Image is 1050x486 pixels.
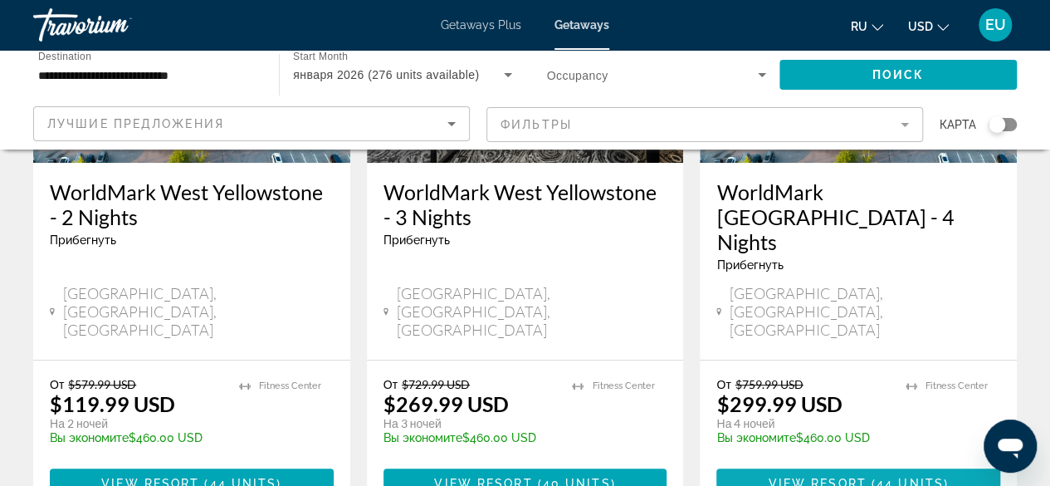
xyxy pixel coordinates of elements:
span: карта [940,113,976,136]
span: Вы экономите [716,431,795,444]
p: $460.00 USD [383,431,556,444]
iframe: Button to launch messaging window [984,420,1037,473]
span: Поиск [872,68,925,81]
p: На 4 ночей [716,416,889,431]
span: Прибегнуть [716,258,783,272]
span: Destination [38,51,91,61]
a: WorldMark West Yellowstone - 3 Nights [383,179,667,229]
span: Вы экономите [50,431,129,444]
span: $579.99 USD [68,377,136,391]
span: [GEOGRAPHIC_DATA], [GEOGRAPHIC_DATA], [GEOGRAPHIC_DATA] [730,284,1000,339]
span: Прибегнуть [383,233,450,247]
a: WorldMark [GEOGRAPHIC_DATA] - 4 Nights [716,179,1000,254]
span: [GEOGRAPHIC_DATA], [GEOGRAPHIC_DATA], [GEOGRAPHIC_DATA] [63,284,334,339]
span: [GEOGRAPHIC_DATA], [GEOGRAPHIC_DATA], [GEOGRAPHIC_DATA] [397,284,667,339]
span: От [50,377,64,391]
p: $269.99 USD [383,391,509,416]
span: Occupancy [547,69,608,82]
span: Fitness Center [592,380,654,391]
span: Start Month [293,52,348,62]
span: $759.99 USD [735,377,803,391]
p: $460.00 USD [50,431,222,444]
a: WorldMark West Yellowstone - 2 Nights [50,179,334,229]
span: Fitness Center [925,380,988,391]
span: От [383,377,398,391]
a: Travorium [33,3,199,47]
button: Filter [486,106,923,143]
p: На 2 ночей [50,416,222,431]
p: На 3 ночей [383,416,556,431]
button: User Menu [974,7,1017,42]
button: Change currency [908,14,949,38]
a: Getaways [554,18,609,32]
span: Вы экономите [383,431,462,444]
button: Change language [851,14,883,38]
p: $460.00 USD [716,431,889,444]
span: USD [908,20,933,33]
span: $729.99 USD [402,377,470,391]
span: EU [985,17,1006,33]
p: $119.99 USD [50,391,175,416]
span: Лучшие предложения [47,117,224,130]
span: От [716,377,730,391]
button: Поиск [779,60,1017,90]
a: Getaways Plus [441,18,521,32]
span: Fitness Center [259,380,321,391]
mat-select: Sort by [47,114,456,134]
span: января 2026 (276 units available) [293,68,479,81]
p: $299.99 USD [716,391,842,416]
span: Прибегнуть [50,233,116,247]
span: ru [851,20,867,33]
